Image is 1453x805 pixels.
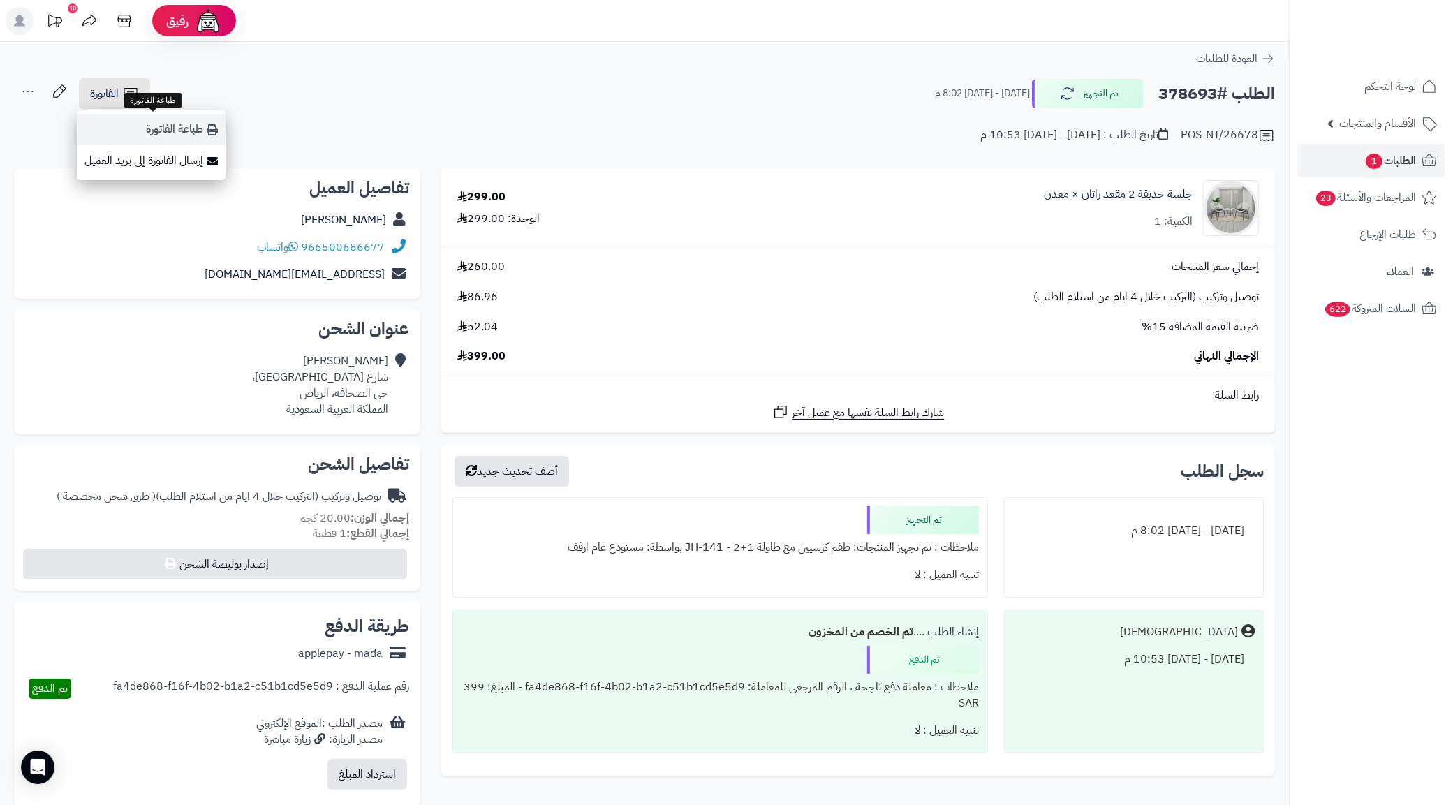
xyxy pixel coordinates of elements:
span: تم الدفع [32,680,68,697]
a: شارك رابط السلة نفسها مع عميل آخر [772,404,945,421]
a: جلسة حديقة 2 مقعد راتان × معدن [1044,186,1193,202]
a: الطلبات1 [1298,144,1445,177]
a: الفاتورة [79,78,150,109]
div: تنبيه العميل : لا [462,717,979,744]
strong: إجمالي الوزن: [351,510,409,526]
span: شارك رابط السلة نفسها مع عميل آخر [792,405,945,421]
span: السلات المتروكة [1324,299,1416,318]
div: applepay - mada [298,646,383,662]
span: المراجعات والأسئلة [1315,188,1416,207]
div: توصيل وتركيب (التركيب خلال 4 ايام من استلام الطلب) [57,489,381,505]
img: 1754463172-110124010025-90x90.jpg [1204,180,1258,236]
span: 52.04 [457,319,498,335]
div: مصدر الزيارة: زيارة مباشرة [256,732,383,748]
div: [DEMOGRAPHIC_DATA] [1120,624,1238,640]
span: طلبات الإرجاع [1359,225,1416,244]
div: رقم عملية الدفع : fa4de868-f16f-4b02-b1a2-c51b1cd5e5d9 [113,679,409,699]
div: تم التجهيز [867,506,979,534]
strong: إجمالي القطع: [346,525,409,542]
a: طلبات الإرجاع [1298,218,1445,251]
b: تم الخصم من المخزون [809,623,913,640]
div: إنشاء الطلب .... [462,619,979,646]
h2: عنوان الشحن [25,320,409,337]
a: تحديثات المنصة [37,7,72,38]
h3: سجل الطلب [1181,463,1264,480]
h2: تفاصيل العميل [25,179,409,196]
div: الكمية: 1 [1154,214,1193,230]
a: [EMAIL_ADDRESS][DOMAIN_NAME] [205,266,385,283]
img: logo-2.png [1358,29,1440,59]
small: 1 قطعة [313,525,409,542]
div: تم الدفع [867,646,979,674]
span: 86.96 [457,289,498,305]
span: لوحة التحكم [1364,77,1416,96]
div: ملاحظات : تم تجهيز المنتجات: طقم كرسيين مع طاولة 1+2 - JH-141 بواسطة: مستودع عام ارفف [462,534,979,561]
div: Open Intercom Messenger [21,751,54,784]
a: واتساب [257,239,298,256]
span: 23 [1315,191,1336,207]
span: الفاتورة [90,85,119,102]
span: ضريبة القيمة المضافة 15% [1142,319,1259,335]
div: مصدر الطلب :الموقع الإلكتروني [256,716,383,748]
span: 260.00 [457,259,505,275]
button: تم التجهيز [1032,79,1144,108]
div: [PERSON_NAME] شارع [GEOGRAPHIC_DATA]، حي الصحافه، الرياض المملكة العربية السعودية [252,353,388,417]
a: إرسال الفاتورة إلى بريد العميل [77,145,226,177]
span: الطلبات [1364,151,1416,170]
button: أضف تحديث جديد [455,456,569,487]
div: 10 [68,3,78,13]
img: ai-face.png [194,7,222,35]
span: العودة للطلبات [1196,50,1257,67]
div: رابط السلة [447,387,1269,404]
a: المراجعات والأسئلة23 [1298,181,1445,214]
small: 20.00 كجم [299,510,409,526]
span: العملاء [1387,262,1414,281]
a: العملاء [1298,255,1445,288]
a: السلات المتروكة622 [1298,292,1445,325]
div: [DATE] - [DATE] 10:53 م [1013,646,1255,673]
div: ملاحظات : معاملة دفع ناجحة ، الرقم المرجعي للمعاملة: fa4de868-f16f-4b02-b1a2-c51b1cd5e5d9 - المبل... [462,674,979,717]
button: استرداد المبلغ [327,759,407,790]
span: إجمالي سعر المنتجات [1172,259,1259,275]
div: POS-NT/26678 [1181,127,1275,144]
div: تنبيه العميل : لا [462,561,979,589]
div: [DATE] - [DATE] 8:02 م [1013,517,1255,545]
div: طباعة الفاتورة [124,93,182,108]
a: [PERSON_NAME] [301,212,386,228]
div: الوحدة: 299.00 [457,211,540,227]
span: ( طرق شحن مخصصة ) [57,488,156,505]
a: لوحة التحكم [1298,70,1445,103]
span: 1 [1366,154,1383,170]
div: تاريخ الطلب : [DATE] - [DATE] 10:53 م [980,127,1168,143]
span: الإجمالي النهائي [1194,348,1259,364]
a: العودة للطلبات [1196,50,1275,67]
span: 399.00 [457,348,506,364]
button: إصدار بوليصة الشحن [23,549,407,579]
h2: الطلب #378693 [1158,80,1275,108]
h2: تفاصيل الشحن [25,456,409,473]
span: رفيق [166,13,189,29]
span: 622 [1325,302,1350,318]
a: طباعة الفاتورة [77,114,226,145]
span: الأقسام والمنتجات [1339,114,1416,133]
a: 966500686677 [301,239,385,256]
h2: طريقة الدفع [325,618,409,635]
div: 299.00 [457,189,506,205]
span: توصيل وتركيب (التركيب خلال 4 ايام من استلام الطلب) [1033,289,1259,305]
small: [DATE] - [DATE] 8:02 م [935,87,1030,101]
